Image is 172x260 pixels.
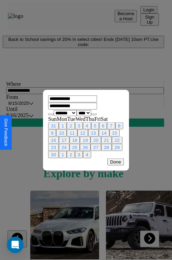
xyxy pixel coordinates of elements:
span: Mon [57,116,67,122]
span: 27 [93,145,98,150]
span: 12 [80,130,85,135]
button: 18 [69,136,80,144]
button: 20 [90,136,101,144]
button: 22 [112,136,122,144]
button: 3 [75,122,83,129]
span: 2 [69,123,72,128]
button: 3 [75,151,83,158]
button: 23 [48,144,59,151]
button: 12 [77,129,88,136]
button: 10 [56,129,67,136]
span: 2 [69,152,72,157]
span: 4 [86,152,88,157]
span: Tue [67,116,75,122]
button: 16 [48,136,59,144]
span: 7 [110,123,112,128]
span: 16 [51,137,56,143]
span: Thu [85,116,94,122]
span: 10 [59,130,64,135]
button: 29 [112,144,122,151]
button: 30 [48,151,59,158]
span: 24 [62,145,67,150]
span: 21 [104,137,109,143]
span: Sun [48,116,57,122]
span: 9 [51,130,53,135]
span: 26 [83,145,88,150]
span: Wed [75,116,85,122]
span: 29 [115,145,120,150]
button: 13 [88,129,99,136]
span: 4 [86,123,88,128]
button: 28 [101,144,112,151]
button: 15 [109,129,120,136]
button: 6 [99,122,107,129]
span: 8 [118,123,120,128]
span: 18 [72,137,77,143]
button: 2 [67,151,75,158]
span: 25 [72,145,77,150]
span: 19 [83,137,88,143]
button: 26 [80,144,90,151]
button: 2 [67,122,75,129]
span: 31 [51,123,56,128]
button: 1 [59,151,67,158]
button: 7 [107,122,115,129]
button: 4 [83,151,91,158]
span: Fri [94,116,101,122]
span: 15 [112,130,117,135]
button: 21 [101,136,112,144]
span: 6 [102,123,104,128]
button: 5 [91,122,99,129]
div: Open Intercom Messenger [7,237,23,253]
div: Give Feedback [3,118,8,146]
button: 27 [90,144,101,151]
span: 30 [51,152,56,157]
button: 24 [59,144,69,151]
span: 23 [51,145,56,150]
span: 20 [93,137,98,143]
button: 11 [67,129,77,136]
span: 3 [78,123,80,128]
span: 17 [62,137,67,143]
button: 8 [115,122,123,129]
button: 19 [80,136,90,144]
button: 17 [59,136,69,144]
span: 5 [94,123,96,128]
span: 1 [62,123,64,128]
button: 25 [69,144,80,151]
span: 11 [69,130,75,135]
span: 1 [62,152,64,157]
span: 22 [115,137,120,143]
button: 9 [48,129,56,136]
span: 3 [78,152,80,157]
button: 4 [83,122,91,129]
span: 13 [91,130,96,135]
span: 28 [104,145,109,150]
button: Done [107,158,124,165]
button: 14 [99,129,109,136]
span: Sat [101,116,108,122]
button: 1 [59,122,67,129]
span: 14 [101,130,107,135]
button: 31 [48,122,59,129]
